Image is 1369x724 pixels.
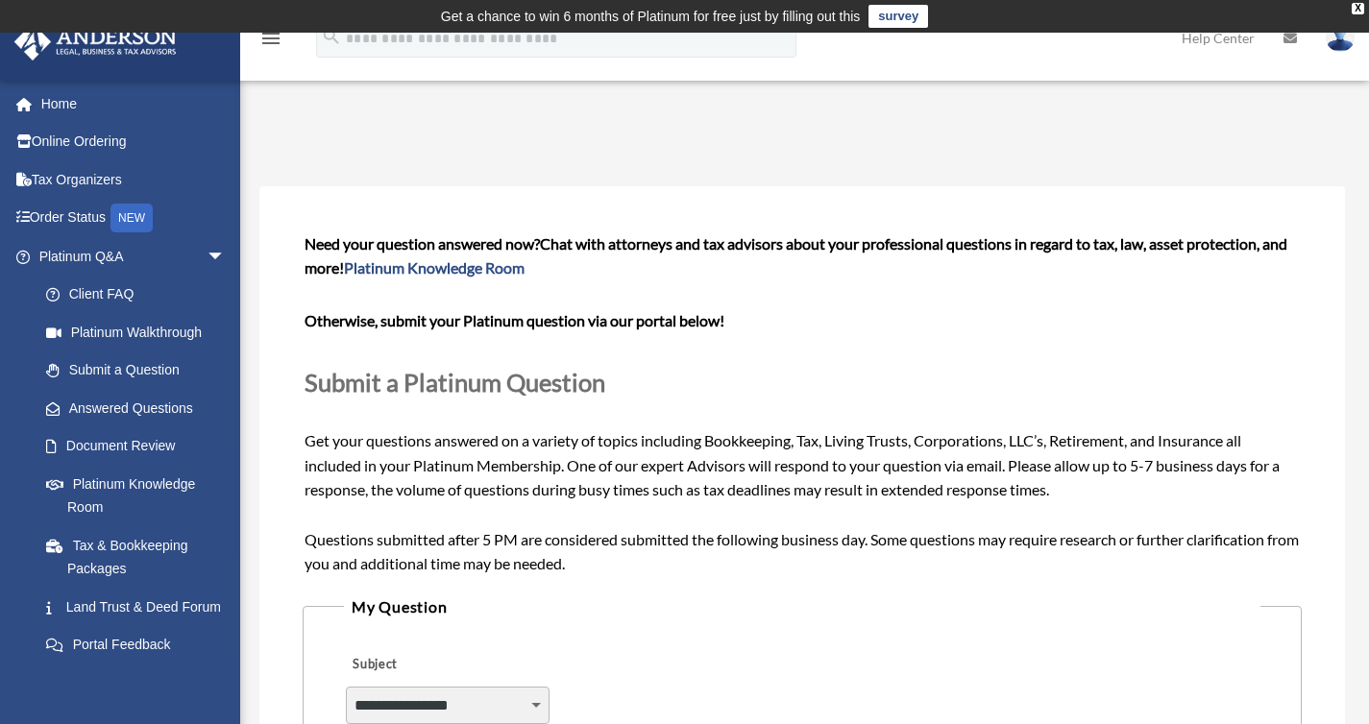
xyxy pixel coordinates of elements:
legend: My Question [344,593,1260,620]
a: Answered Questions [27,389,255,427]
label: Subject [346,651,528,678]
a: Tax Organizers [13,160,255,199]
img: User Pic [1326,24,1355,52]
div: close [1352,3,1364,14]
span: Chat with attorneys and tax advisors about your professional questions in regard to tax, law, ass... [305,234,1287,278]
a: Platinum Knowledge Room [344,258,525,277]
i: menu [259,27,282,50]
a: survey [868,5,928,28]
a: menu [259,34,282,50]
a: Submit a Question [27,351,245,390]
a: Portal Feedback [27,626,255,664]
a: Client FAQ [27,276,255,314]
a: Home [13,84,255,123]
a: Platinum Q&Aarrow_drop_down [13,237,255,276]
a: Platinum Walkthrough [27,313,255,351]
img: Anderson Advisors Platinum Portal [9,23,183,60]
span: Need your question answered now? [305,234,540,253]
a: Platinum Knowledge Room [27,465,255,526]
a: Online Ordering [13,123,255,161]
a: Land Trust & Deed Forum [27,588,255,626]
i: search [321,26,342,47]
span: Get your questions answered on a variety of topics including Bookkeeping, Tax, Living Trusts, Cor... [305,234,1300,573]
b: Otherwise, submit your Platinum question via our portal below! [305,311,724,329]
span: Submit a Platinum Question [305,368,605,397]
a: Document Review [27,427,255,466]
a: Tax & Bookkeeping Packages [27,526,255,588]
div: Get a chance to win 6 months of Platinum for free just by filling out this [441,5,861,28]
span: arrow_drop_down [207,237,245,277]
div: NEW [110,204,153,232]
a: Order StatusNEW [13,199,255,238]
